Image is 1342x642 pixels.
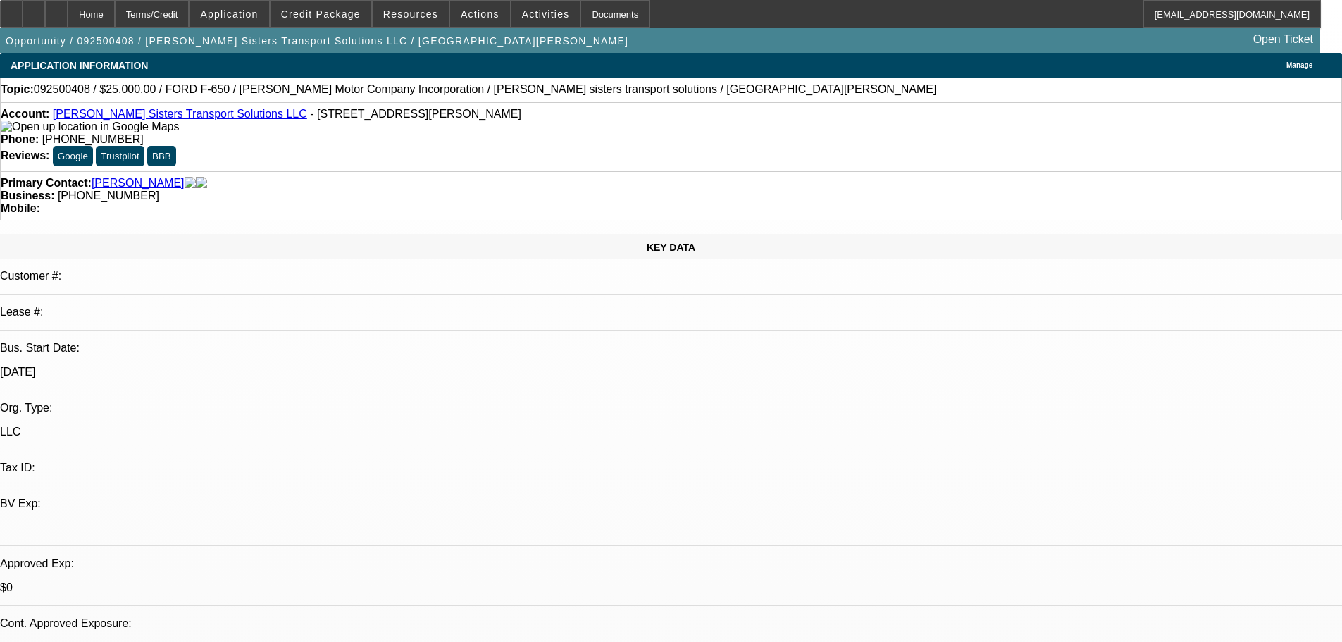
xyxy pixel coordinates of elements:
strong: Business: [1,190,54,202]
span: Credit Package [281,8,361,20]
a: View Google Maps [1,121,179,132]
strong: Account: [1,108,49,120]
button: Application [190,1,268,27]
strong: Primary Contact: [1,177,92,190]
span: Actions [461,8,499,20]
span: Opportunity / 092500408 / [PERSON_NAME] Sisters Transport Solutions LLC / [GEOGRAPHIC_DATA][PERSO... [6,35,628,47]
strong: Phone: [1,133,39,145]
span: - [STREET_ADDRESS][PERSON_NAME] [310,108,521,120]
strong: Mobile: [1,202,40,214]
img: linkedin-icon.png [196,177,207,190]
span: 092500408 / $25,000.00 / FORD F-650 / [PERSON_NAME] Motor Company Incorporation / [PERSON_NAME] s... [34,83,937,96]
button: Trustpilot [96,146,144,166]
button: Credit Package [271,1,371,27]
button: Google [53,146,93,166]
span: Manage [1286,61,1312,69]
span: Resources [383,8,438,20]
span: Activities [522,8,570,20]
span: KEY DATA [647,242,695,253]
a: [PERSON_NAME] Sisters Transport Solutions LLC [53,108,307,120]
button: Resources [373,1,449,27]
img: Open up location in Google Maps [1,121,179,133]
a: Open Ticket [1248,27,1319,51]
button: Activities [511,1,580,27]
span: APPLICATION INFORMATION [11,60,148,71]
span: [PHONE_NUMBER] [42,133,144,145]
img: facebook-icon.png [185,177,196,190]
strong: Topic: [1,83,34,96]
span: [PHONE_NUMBER] [58,190,159,202]
strong: Reviews: [1,149,49,161]
a: [PERSON_NAME] [92,177,185,190]
button: Actions [450,1,510,27]
button: BBB [147,146,176,166]
span: Application [200,8,258,20]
